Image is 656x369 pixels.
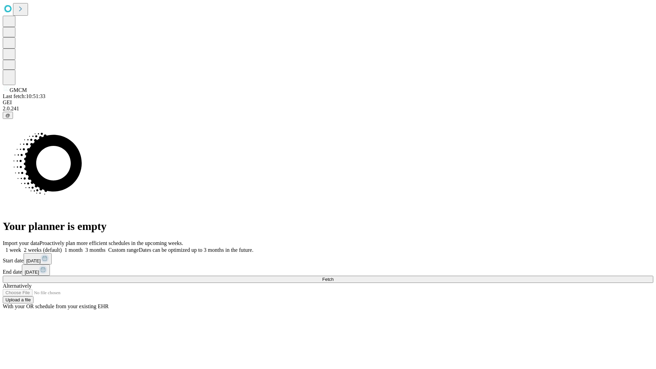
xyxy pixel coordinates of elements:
[3,240,40,246] span: Import your data
[3,220,653,233] h1: Your planner is empty
[24,253,52,264] button: [DATE]
[3,276,653,283] button: Fetch
[24,247,62,253] span: 2 weeks (default)
[108,247,139,253] span: Custom range
[3,93,45,99] span: Last fetch: 10:51:33
[3,112,13,119] button: @
[5,247,21,253] span: 1 week
[22,264,50,276] button: [DATE]
[26,258,41,263] span: [DATE]
[5,113,10,118] span: @
[3,303,109,309] span: With your OR schedule from your existing EHR
[139,247,253,253] span: Dates can be optimized up to 3 months in the future.
[3,264,653,276] div: End date
[3,253,653,264] div: Start date
[3,283,31,289] span: Alternatively
[85,247,106,253] span: 3 months
[3,106,653,112] div: 2.0.241
[65,247,83,253] span: 1 month
[25,270,39,275] span: [DATE]
[40,240,183,246] span: Proactively plan more efficient schedules in the upcoming weeks.
[3,296,33,303] button: Upload a file
[322,277,333,282] span: Fetch
[3,99,653,106] div: GEI
[10,87,27,93] span: GMCM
